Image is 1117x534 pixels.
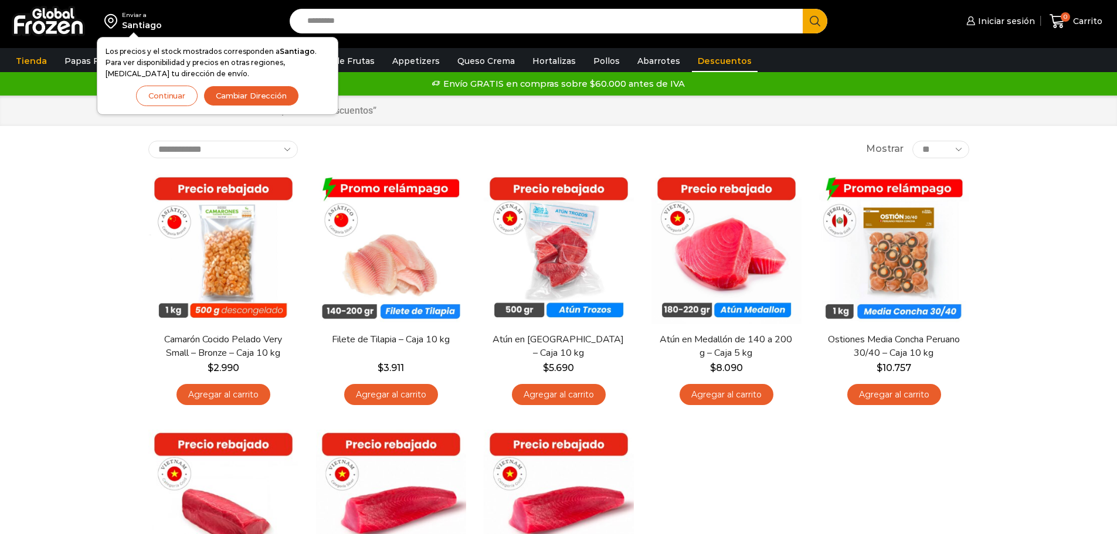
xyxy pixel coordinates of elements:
a: Camarón Cocido Pelado Very Small – Bronze – Caja 10 kg [155,333,290,360]
bdi: 3.911 [378,362,404,373]
a: Papas Fritas [59,50,124,72]
a: Atún en [GEOGRAPHIC_DATA] – Caja 10 kg [491,333,626,360]
a: Pollos [588,50,626,72]
p: Los precios y el stock mostrados corresponden a . Para ver disponibilidad y precios en otras regi... [106,46,330,80]
a: 0 Carrito [1047,8,1105,35]
span: Carrito [1070,15,1102,27]
span: $ [877,362,882,373]
button: Cambiar Dirección [203,86,299,106]
span: $ [208,362,213,373]
a: Agregar al carrito: “Atún en Trozos - Caja 10 kg” [512,384,606,406]
a: Appetizers [386,50,446,72]
span: Iniciar sesión [975,15,1035,27]
a: Hortalizas [527,50,582,72]
span: Mostrar [866,142,904,156]
a: Filete de Tilapia – Caja 10 kg [323,333,458,346]
a: Agregar al carrito: “Filete de Tilapia - Caja 10 kg” [344,384,438,406]
a: Iniciar sesión [963,9,1035,33]
a: Atún en Medallón de 140 a 200 g – Caja 5 kg [658,333,793,360]
span: 0 [1061,12,1070,22]
div: Santiago [122,19,162,31]
a: Abarrotes [632,50,686,72]
bdi: 2.990 [208,362,239,373]
bdi: 8.090 [710,362,743,373]
bdi: 10.757 [877,362,911,373]
img: address-field-icon.svg [104,11,122,31]
a: Agregar al carrito: “Ostiones Media Concha Peruano 30/40 - Caja 10 kg” [847,384,941,406]
select: Pedido de la tienda [148,141,298,158]
a: Agregar al carrito: “Camarón Cocido Pelado Very Small - Bronze - Caja 10 kg” [176,384,270,406]
a: Agregar al carrito: “Atún en Medallón de 140 a 200 g - Caja 5 kg” [680,384,773,406]
button: Continuar [136,86,198,106]
button: Search button [803,9,827,33]
a: Tienda [10,50,53,72]
span: $ [378,362,383,373]
a: Descuentos [692,50,758,72]
strong: Santiago [280,47,315,56]
span: $ [543,362,549,373]
a: Ostiones Media Concha Peruano 30/40 – Caja 10 kg [826,333,961,360]
bdi: 5.690 [543,362,574,373]
div: Enviar a [122,11,162,19]
span: $ [710,362,716,373]
a: Queso Crema [451,50,521,72]
a: Pulpa de Frutas [301,50,381,72]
